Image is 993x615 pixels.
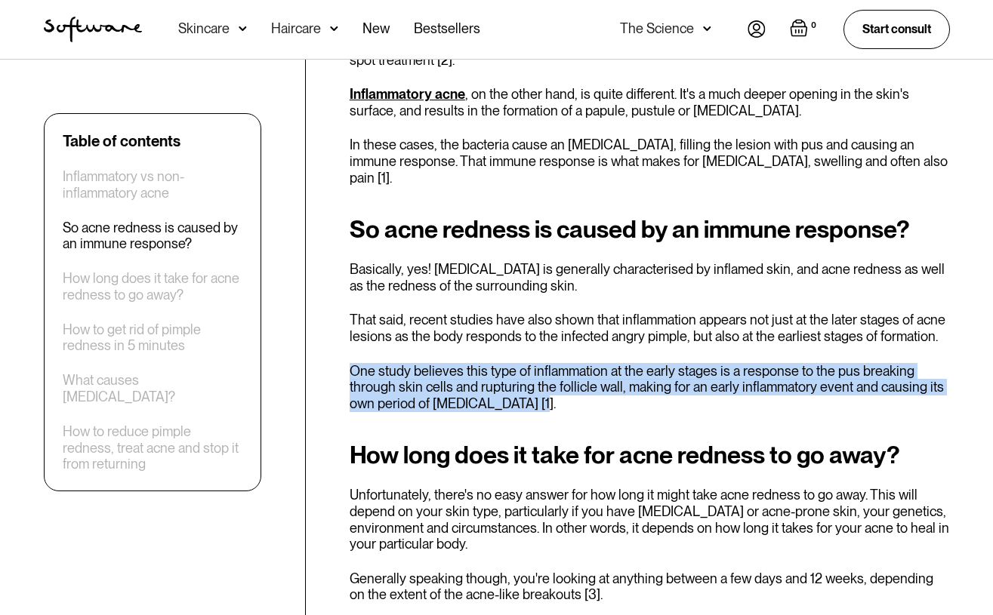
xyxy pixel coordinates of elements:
a: How to reduce pimple redness, treat acne and stop it from returning [63,423,242,472]
div: 0 [808,19,819,32]
a: What causes [MEDICAL_DATA]? [63,372,242,404]
a: Inflammatory acne [350,86,465,102]
img: Software Logo [44,17,142,42]
a: Inflammatory vs non-inflammatory acne [63,168,242,201]
div: Skincare [178,21,230,36]
p: Basically, yes! [MEDICAL_DATA] is generally characterised by inflamed skin, and acne redness as w... [350,261,950,294]
p: , on the other hand, is quite different. It's a much deeper opening in the skin's surface, and re... [350,86,950,118]
a: So acne redness is caused by an immune response? [63,220,242,252]
p: One study believes this type of inflammation at the early stages is a response to the pus breakin... [350,363,950,412]
p: That said, recent studies have also shown that inflammation appears not just at the later stages ... [350,312,950,344]
a: How long does it take for acne redness to go away? [63,270,242,303]
div: The Science [620,21,694,36]
p: Unfortunately, there's no easy answer for how long it might take acne redness to go away. This wi... [350,487,950,552]
a: Start consult [843,10,950,48]
h2: How long does it take for acne redness to go away? [350,441,950,469]
h2: So acne redness is caused by an immune response? [350,216,950,243]
a: Open empty cart [790,19,819,40]
img: arrow down [703,21,711,36]
img: arrow down [239,21,247,36]
a: How to get rid of pimple redness in 5 minutes [63,321,242,354]
div: Haircare [271,21,321,36]
img: arrow down [330,21,338,36]
a: home [44,17,142,42]
p: In these cases, the bacteria cause an [MEDICAL_DATA], filling the lesion with pus and causing an ... [350,137,950,186]
div: Table of contents [63,132,180,150]
p: Generally speaking though, you're looking at anything between a few days and 12 weeks, depending ... [350,570,950,603]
